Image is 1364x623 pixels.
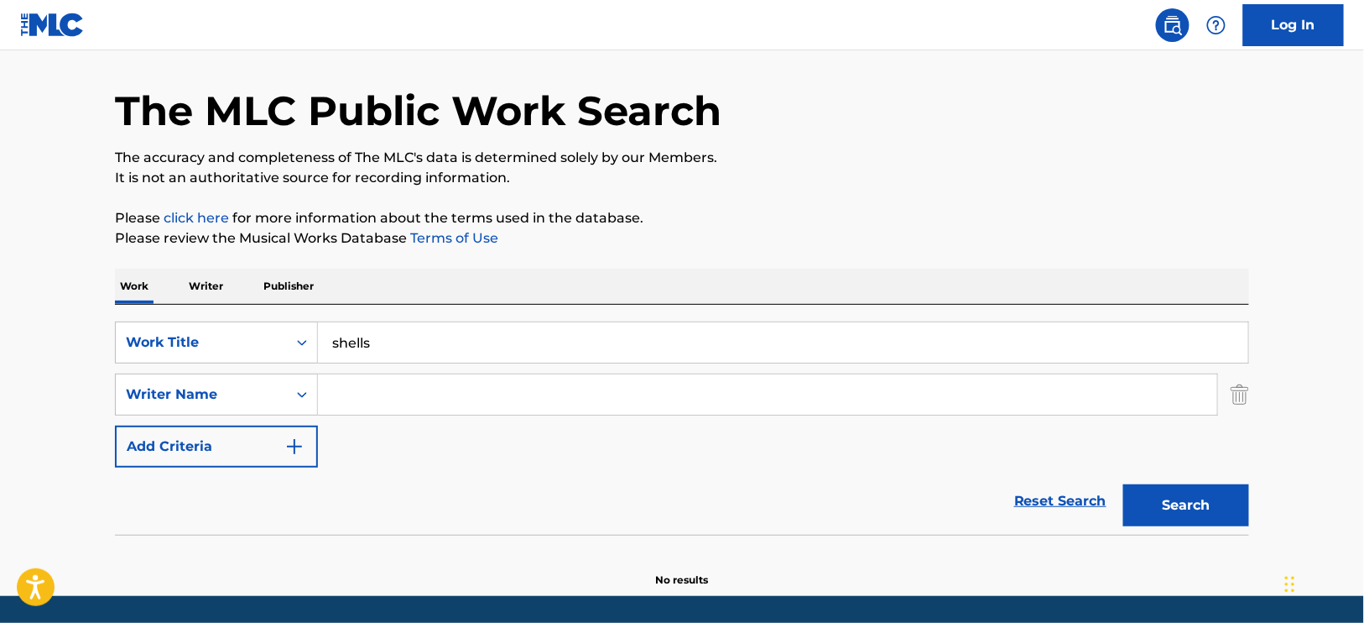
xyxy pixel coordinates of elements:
a: Reset Search [1006,483,1115,520]
img: Delete Criterion [1231,374,1249,416]
iframe: Chat Widget [1280,542,1364,623]
a: click here [164,210,229,226]
div: Writer Name [126,385,277,405]
img: search [1163,15,1183,35]
img: help [1206,15,1226,35]
form: Search Form [115,322,1249,535]
h1: The MLC Public Work Search [115,86,721,136]
p: The accuracy and completeness of The MLC's data is determined solely by our Members. [115,148,1249,168]
p: Please review the Musical Works Database [115,228,1249,249]
div: Drag [1285,559,1295,610]
a: Terms of Use [407,230,498,246]
p: Work [115,269,154,304]
a: Public Search [1156,8,1190,42]
p: Publisher [258,269,319,304]
p: Please for more information about the terms used in the database. [115,208,1249,228]
button: Add Criteria [115,426,318,468]
p: No results [656,552,709,588]
div: Work Title [126,332,277,353]
a: Log In [1243,4,1344,46]
p: It is not an authoritative source for recording information. [115,168,1249,188]
p: Writer [184,269,228,304]
img: MLC Logo [20,13,85,37]
button: Search [1123,484,1249,526]
div: Help [1200,8,1233,42]
img: 9d2ae6d4665cec9f34b9.svg [284,437,305,457]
